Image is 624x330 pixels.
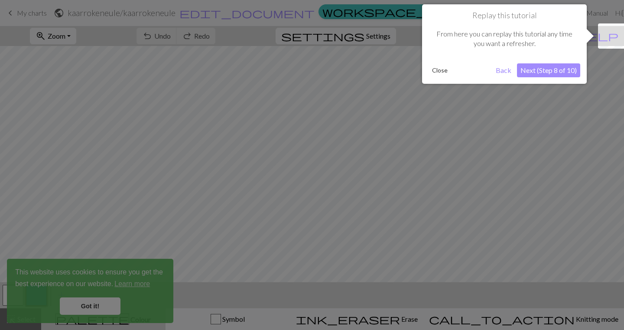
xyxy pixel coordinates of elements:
button: Close [429,64,451,77]
div: From here you can replay this tutorial any time you want a refresher. [429,20,580,57]
h1: Replay this tutorial [429,11,580,20]
button: Back [492,63,515,77]
button: Next (Step 8 of 10) [517,63,580,77]
div: Replay this tutorial [422,4,587,84]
